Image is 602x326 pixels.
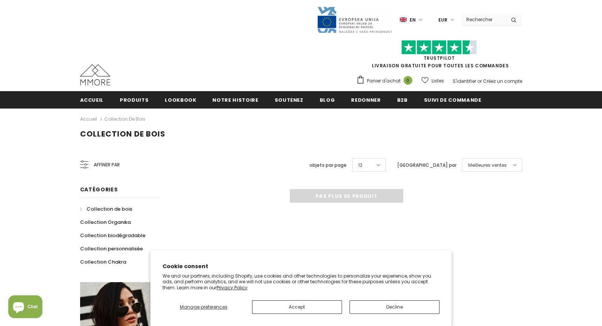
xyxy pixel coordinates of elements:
a: Collection Chakra [80,255,126,269]
span: Manage preferences [180,304,227,310]
a: Collection de bois [80,202,132,216]
label: [GEOGRAPHIC_DATA] par [397,161,457,169]
span: Listes [432,77,444,85]
a: Accueil [80,115,97,124]
span: Lookbook [165,96,196,104]
span: LIVRAISON GRATUITE POUR TOUTES LES COMMANDES [356,43,522,69]
img: Faites confiance aux étoiles pilotes [401,40,477,55]
a: Collection de bois [104,116,145,122]
span: or [477,78,482,84]
span: Panier d'achat [367,77,401,85]
button: Decline [350,300,440,314]
a: Lookbook [165,91,196,108]
label: objets par page [310,161,347,169]
a: Panier d'achat 0 [356,75,416,87]
button: Accept [252,300,342,314]
span: Collection de bois [87,205,132,213]
span: Produits [120,96,149,104]
a: Blog [320,91,335,108]
img: Javni Razpis [317,6,392,34]
span: soutenez [275,96,303,104]
span: Redonner [351,96,381,104]
span: Affiner par [94,161,120,169]
input: Search Site [462,14,505,25]
span: Blog [320,96,335,104]
a: Collection biodégradable [80,229,145,242]
span: Catégories [80,186,118,193]
span: 12 [358,161,362,169]
a: Javni Razpis [317,16,392,23]
span: 0 [404,76,412,85]
a: Créez un compte [483,78,522,84]
a: Privacy Policy [217,284,248,291]
span: Collection de bois [80,129,166,139]
a: Accueil [80,91,104,108]
p: We and our partners, including Shopify, use cookies and other technologies to personalize your ex... [162,273,440,291]
span: Collection personnalisée [80,245,143,252]
a: soutenez [275,91,303,108]
a: Produits [120,91,149,108]
img: Cas MMORE [80,64,110,85]
h2: Cookie consent [162,262,440,270]
span: EUR [438,16,447,24]
span: Notre histoire [212,96,258,104]
button: Manage preferences [162,300,245,314]
a: S'identifier [453,78,476,84]
a: Suivi de commande [424,91,481,108]
span: Suivi de commande [424,96,481,104]
a: B2B [397,91,408,108]
span: Collection Chakra [80,258,126,265]
span: en [410,16,416,24]
span: Meilleures ventes [468,161,507,169]
inbox-online-store-chat: Shopify online store chat [6,295,45,320]
span: B2B [397,96,408,104]
a: Collection Organika [80,216,131,229]
a: Collection personnalisée [80,242,143,255]
span: Accueil [80,96,104,104]
span: Collection biodégradable [80,232,145,239]
span: Collection Organika [80,219,131,226]
a: Redonner [351,91,381,108]
a: Notre histoire [212,91,258,108]
a: Listes [421,74,444,87]
a: TrustPilot [424,55,455,61]
img: i-lang-1.png [400,17,407,23]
